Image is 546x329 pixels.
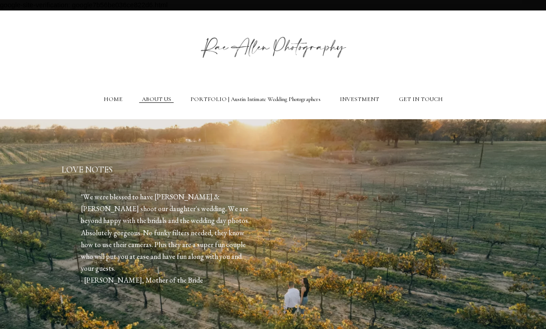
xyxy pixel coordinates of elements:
p: "We were blessed to have [PERSON_NAME] & [PERSON_NAME] shoot our daughter's wedding. We are beyon... [81,191,253,287]
a: INVESTMENT [340,96,379,103]
a: GET IN TOUCH [399,96,443,103]
a: ABOUT US [142,96,171,103]
h2: LOVE NOTES [62,164,254,175]
a: PORTFOLIO | Austin Intimate Wedding Photographers [190,96,321,103]
a: HOME [104,96,123,103]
